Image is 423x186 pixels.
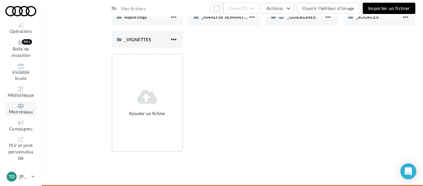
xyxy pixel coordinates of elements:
[10,29,32,34] span: Opérations
[363,3,415,14] button: Importer un fichier
[9,126,33,131] span: Campagnes
[400,163,416,179] div: Open Intercom Messenger
[261,3,294,14] button: Actions
[5,102,36,116] a: Mon réseau
[5,135,36,162] a: PLV et print personnalisable
[287,14,316,20] span: _GUIDELINES
[19,173,29,180] p: [PERSON_NAME]
[5,119,36,133] a: Campagnes
[22,39,32,45] div: 99+
[266,5,283,11] span: Actions
[12,70,29,81] span: Visibilité locale
[5,21,36,36] a: Opérations
[124,37,151,42] span: _VIGNETTES
[8,93,34,98] span: Médiathèque
[5,38,36,59] a: Boîte de réception 99+
[5,62,36,83] a: Visibilité locale
[9,173,15,180] span: TD
[5,170,36,183] a: TD [PERSON_NAME]
[124,14,147,20] span: Reportings
[9,109,33,114] span: Mon réseau
[223,3,258,14] button: Gérer(0)
[201,14,255,20] span: _ANALYSE SÉMANTIQUE
[241,6,247,11] span: (0)
[297,3,360,14] button: Ouvrir l'éditeur d'image
[5,85,36,99] a: Médiathèque
[121,5,146,12] div: Mes fichiers
[8,143,34,161] span: PLV et print personnalisable
[368,5,410,11] span: Importer un fichier
[115,110,180,117] div: Ajouter un fichier
[11,47,30,58] span: Boîte de réception
[356,14,379,20] span: _SOURCES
